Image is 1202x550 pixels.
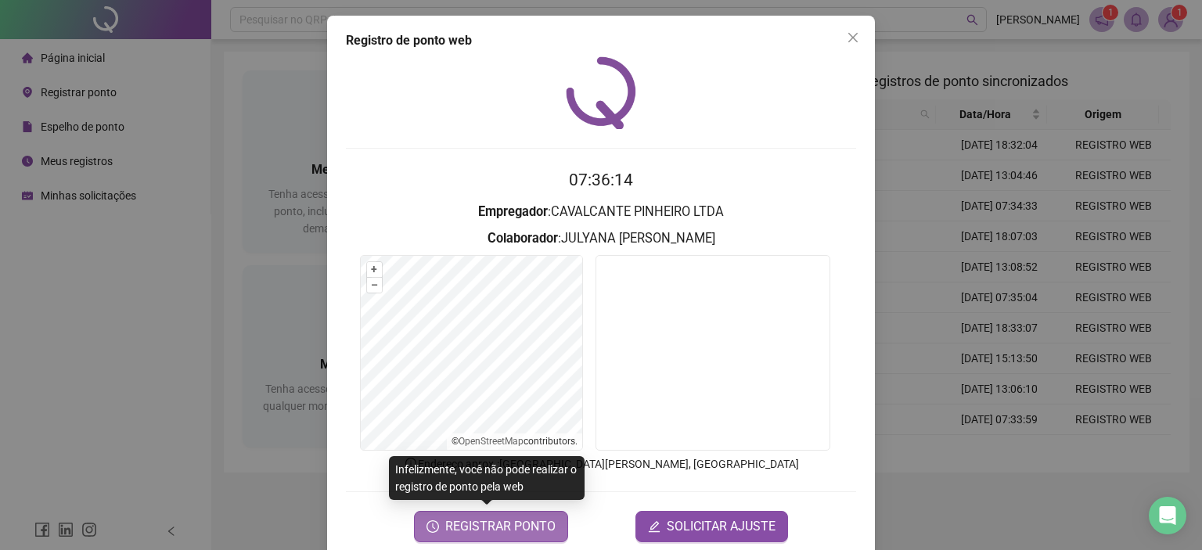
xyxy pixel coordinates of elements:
[847,31,859,44] span: close
[488,231,558,246] strong: Colaborador
[389,456,585,500] div: Infelizmente, você não pode realizar o registro de ponto pela web
[445,517,556,536] span: REGISTRAR PONTO
[648,520,660,533] span: edit
[667,517,776,536] span: SOLICITAR AJUSTE
[635,511,788,542] button: editSOLICITAR AJUSTE
[367,278,382,293] button: –
[452,436,578,447] li: © contributors.
[426,520,439,533] span: clock-circle
[346,228,856,249] h3: : JULYANA [PERSON_NAME]
[1149,497,1186,534] div: Open Intercom Messenger
[414,511,568,542] button: REGISTRAR PONTO
[478,204,548,219] strong: Empregador
[569,171,633,189] time: 07:36:14
[346,31,856,50] div: Registro de ponto web
[459,436,524,447] a: OpenStreetMap
[346,455,856,473] p: Endereço aprox. : [GEOGRAPHIC_DATA][PERSON_NAME], [GEOGRAPHIC_DATA]
[367,262,382,277] button: +
[346,202,856,222] h3: : CAVALCANTE PINHEIRO LTDA
[566,56,636,129] img: QRPoint
[840,25,866,50] button: Close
